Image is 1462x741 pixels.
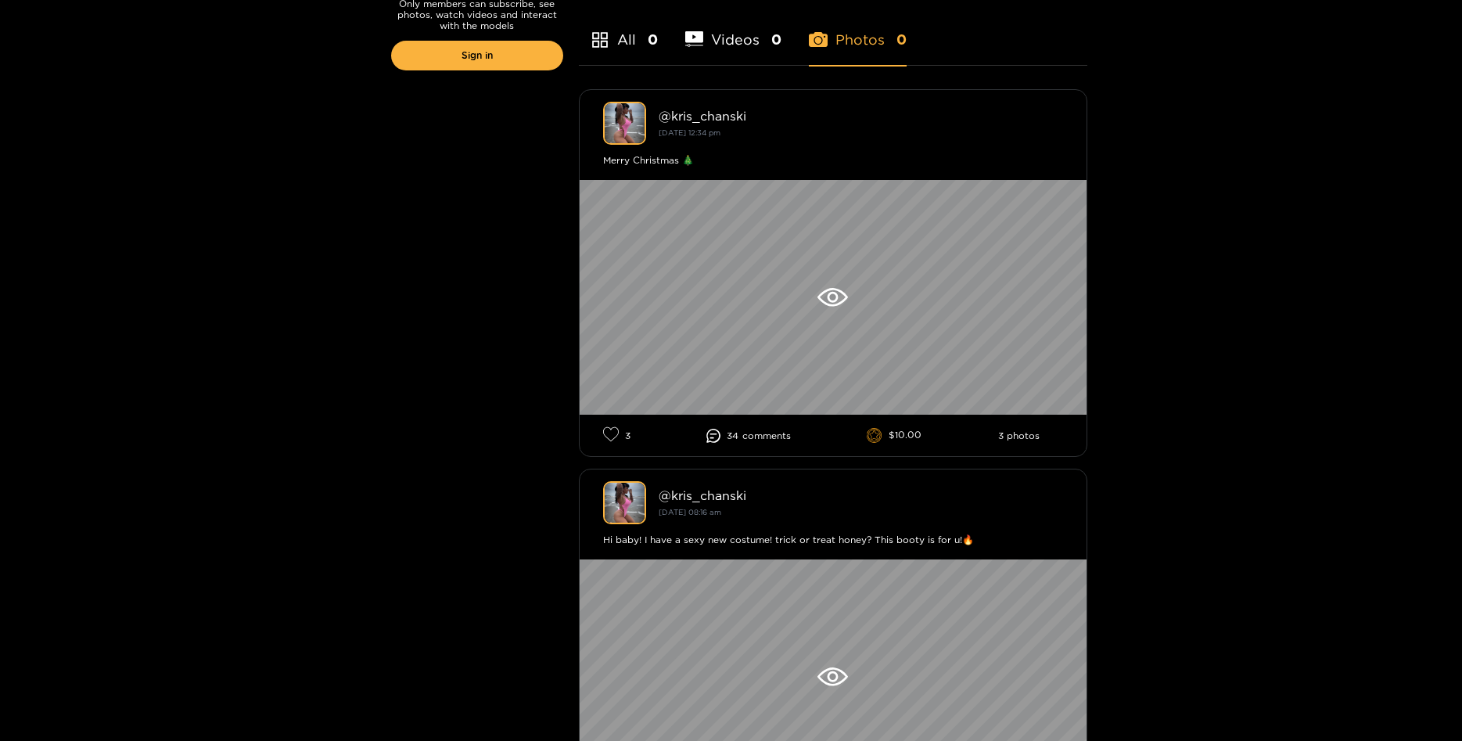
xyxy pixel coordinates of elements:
img: kris_chanski [603,481,646,524]
div: @ kris_chanski [659,109,1063,123]
span: 0 [771,30,781,49]
span: 0 [896,30,907,49]
li: $10.00 [867,428,921,444]
span: comment s [742,430,791,441]
a: Sign in [391,41,563,70]
small: [DATE] 08:16 am [659,508,721,516]
img: kris_chanski [603,102,646,145]
small: [DATE] 12:34 pm [659,128,720,137]
div: Merry Christmas 🎄 [603,153,1063,168]
li: 3 photos [998,430,1040,441]
span: appstore [591,31,609,49]
span: 0 [648,30,658,49]
div: Hi baby! I have a sexy new costume! trick or treat honey? This booty is for u!🔥 [603,532,1063,548]
li: 3 [603,426,630,444]
li: 34 [706,429,791,443]
div: @ kris_chanski [659,488,1063,502]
